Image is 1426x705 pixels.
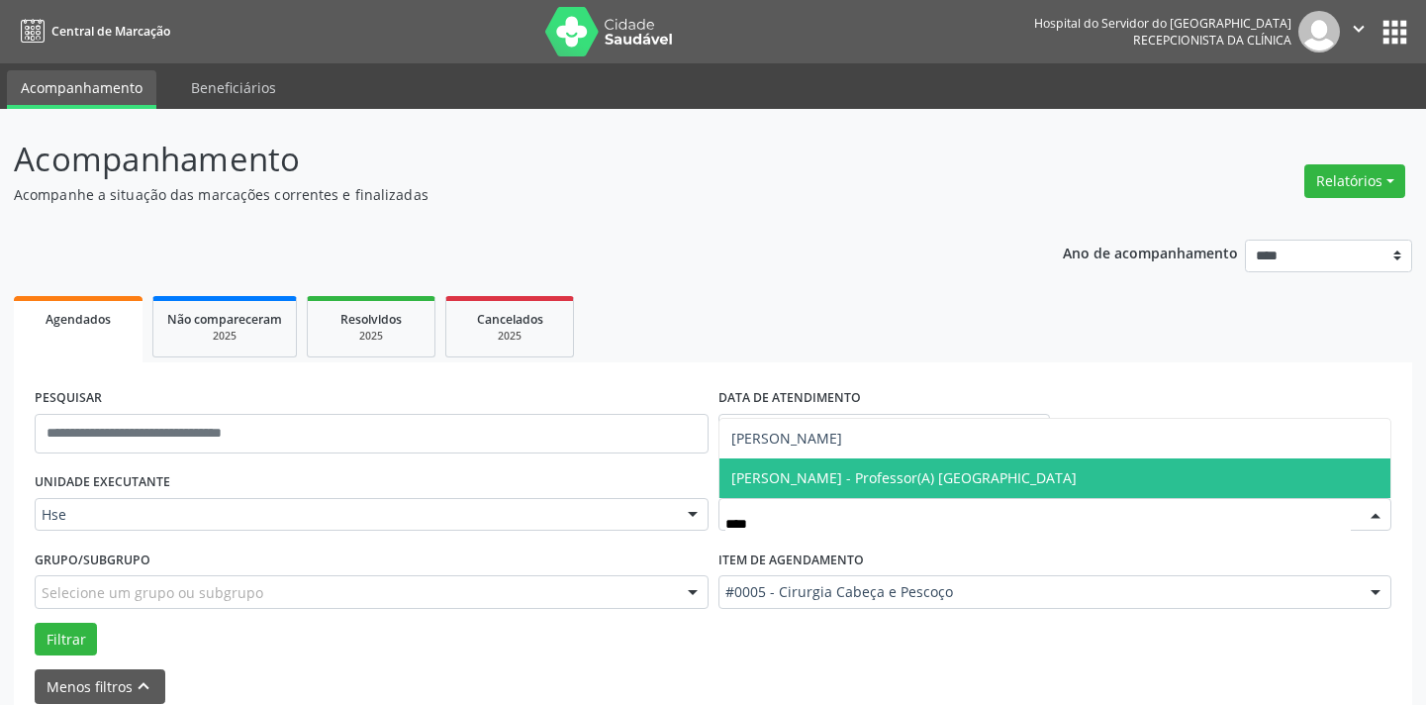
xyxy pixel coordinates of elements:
a: Central de Marcação [14,15,170,48]
label: Grupo/Subgrupo [35,545,150,575]
a: Acompanhamento [7,70,156,109]
span: Central de Marcação [51,23,170,40]
label: Item de agendamento [718,545,864,575]
button: Menos filtroskeyboard_arrow_up [35,669,165,704]
p: Ano de acompanhamento [1063,240,1238,264]
span: Não compareceram [167,311,282,328]
label: PESQUISAR [35,383,102,414]
div: 2025 [322,329,421,344]
span: Selecione um grupo ou subgrupo [42,582,263,603]
button: Filtrar [35,623,97,656]
p: Acompanhamento [14,135,993,184]
div: Hospital do Servidor do [GEOGRAPHIC_DATA] [1034,15,1291,32]
button: Relatórios [1304,164,1405,198]
span: [PERSON_NAME] [731,429,842,448]
label: UNIDADE EXECUTANTE [35,467,170,498]
div: 2025 [460,329,559,344]
span: Cancelados [477,311,543,328]
button: apps [1378,15,1412,50]
span: Hse [42,505,668,525]
i: keyboard_arrow_up [133,675,154,697]
span: #0005 - Cirurgia Cabeça e Pescoço [725,582,1352,602]
i:  [1348,18,1370,40]
span: Recepcionista da clínica [1133,32,1291,49]
img: img [1298,11,1340,52]
span: Resolvidos [340,311,402,328]
a: Beneficiários [177,70,290,105]
button:  [1340,11,1378,52]
span: [PERSON_NAME] - Professor(A) [GEOGRAPHIC_DATA] [731,468,1077,487]
span: Agendados [46,311,111,328]
label: DATA DE ATENDIMENTO [718,383,861,414]
div: 2025 [167,329,282,344]
p: Acompanhe a situação das marcações correntes e finalizadas [14,184,993,205]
